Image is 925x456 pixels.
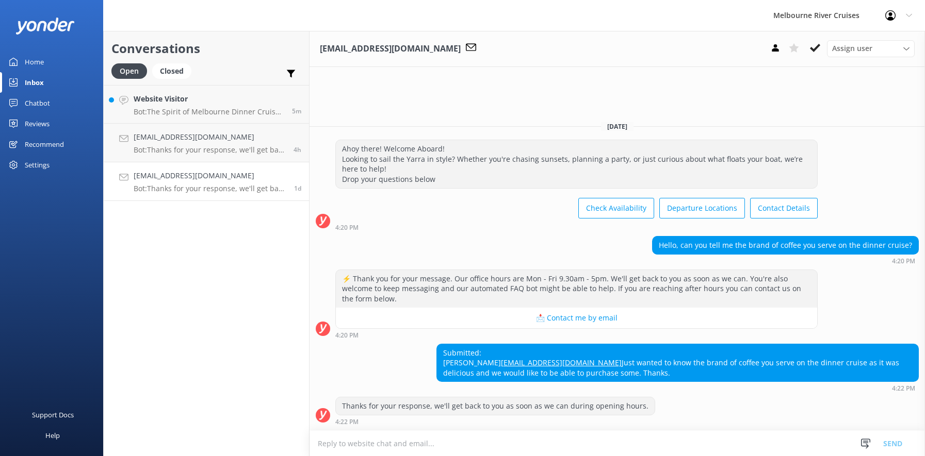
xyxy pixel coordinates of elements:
a: [EMAIL_ADDRESS][DOMAIN_NAME]Bot:Thanks for your response, we'll get back to you as soon as we can... [104,124,309,162]
div: Recommend [25,134,64,155]
div: Thanks for your response, we'll get back to you as soon as we can during opening hours. [336,397,655,415]
div: Oct 08 2025 04:20pm (UTC +11:00) Australia/Sydney [652,257,919,264]
strong: 4:20 PM [892,258,915,264]
a: [EMAIL_ADDRESS][DOMAIN_NAME] [501,358,622,367]
div: Hello, can you tell me the brand of coffee you serve on the dinner cruise? [653,237,918,254]
div: Assign User [827,40,915,57]
div: Submitted: [PERSON_NAME] Just wanted to know the brand of coffee you serve on the dinner cruise a... [437,344,918,382]
strong: 4:22 PM [892,385,915,392]
p: Bot: Thanks for your response, we'll get back to you as soon as we can during opening hours. [134,145,286,155]
div: Chatbot [25,93,50,113]
div: ⚡ Thank you for your message. Our office hours are Mon - Fri 9.30am - 5pm. We'll get back to you ... [336,270,817,308]
p: Bot: Thanks for your response, we'll get back to you as soon as we can during opening hours. [134,184,286,193]
strong: 4:20 PM [335,225,359,231]
strong: 4:20 PM [335,332,359,339]
button: Departure Locations [659,198,745,218]
span: [DATE] [601,122,634,131]
div: Oct 08 2025 04:20pm (UTC +11:00) Australia/Sydney [335,224,818,231]
div: Help [45,425,60,446]
div: Ahoy there! Welcome Aboard! Looking to sail the Yarra in style? Whether you're chasing sunsets, p... [336,140,817,188]
div: Settings [25,155,50,175]
div: Oct 08 2025 04:22pm (UTC +11:00) Australia/Sydney [436,384,919,392]
div: Oct 08 2025 04:20pm (UTC +11:00) Australia/Sydney [335,331,818,339]
h4: [EMAIL_ADDRESS][DOMAIN_NAME] [134,131,286,143]
a: Open [111,65,152,76]
h4: [EMAIL_ADDRESS][DOMAIN_NAME] [134,170,286,181]
div: Open [111,63,147,79]
h4: Website Visitor [134,93,284,105]
div: Oct 08 2025 04:22pm (UTC +11:00) Australia/Sydney [335,418,655,425]
div: Support Docs [32,404,74,425]
div: Reviews [25,113,50,134]
span: Oct 10 2025 12:16pm (UTC +11:00) Australia/Sydney [292,107,301,115]
div: Closed [152,63,191,79]
span: Assign user [832,43,872,54]
button: Contact Details [750,198,818,218]
span: Oct 10 2025 07:48am (UTC +11:00) Australia/Sydney [294,145,301,154]
button: 📩 Contact me by email [336,308,817,328]
p: Bot: The Spirit of Melbourne Dinner Cruise can accommodate up to 90 guests. Each booking has its ... [134,107,284,116]
a: Closed [152,65,197,76]
div: Inbox [25,72,44,93]
img: yonder-white-logo.png [15,18,75,35]
button: Check Availability [578,198,654,218]
h2: Conversations [111,39,301,58]
span: Oct 08 2025 04:22pm (UTC +11:00) Australia/Sydney [294,184,301,193]
strong: 4:22 PM [335,419,359,425]
a: [EMAIL_ADDRESS][DOMAIN_NAME]Bot:Thanks for your response, we'll get back to you as soon as we can... [104,162,309,201]
h3: [EMAIL_ADDRESS][DOMAIN_NAME] [320,42,461,56]
div: Home [25,52,44,72]
a: Website VisitorBot:The Spirit of Melbourne Dinner Cruise can accommodate up to 90 guests. Each bo... [104,85,309,124]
